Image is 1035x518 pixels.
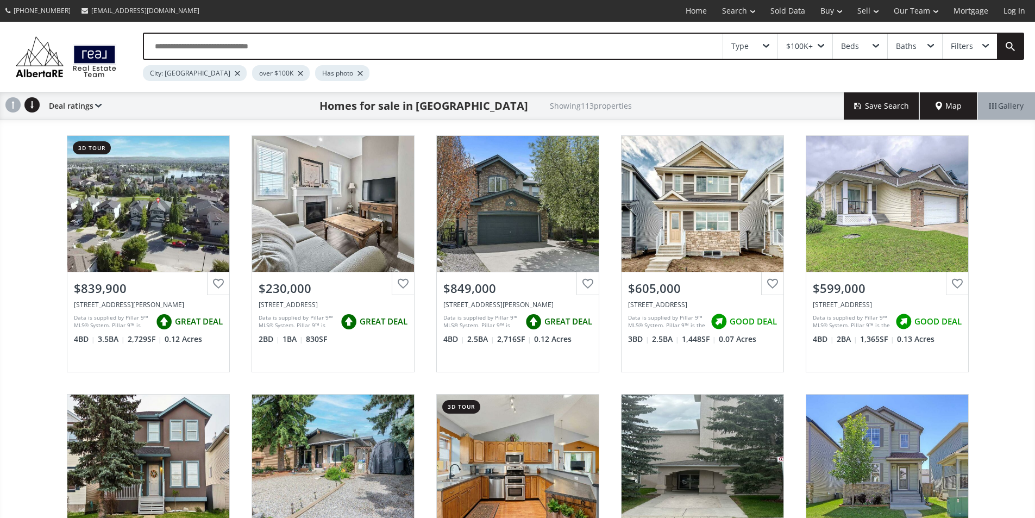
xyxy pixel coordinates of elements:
span: [PHONE_NUMBER] [14,6,71,15]
span: 2,729 SF [128,334,162,345]
img: rating icon [893,311,914,333]
span: 4 BD [74,334,95,345]
div: $230,000 [259,280,407,297]
img: Logo [11,34,121,80]
a: $599,000[STREET_ADDRESS]Data is supplied by Pillar 9™ MLS® System. Pillar 9™ is the owner of the ... [795,124,980,383]
div: 257 Crystal Shores Drive, Okotoks, AB T1S 2C5 [443,300,592,309]
span: 3.5 BA [98,334,125,345]
span: GOOD DEAL [730,316,777,327]
div: Baths [896,42,917,50]
button: Save Search [844,92,920,120]
a: 3d tour$839,900[STREET_ADDRESS][PERSON_NAME]Data is supplied by Pillar 9™ MLS® System. Pillar 9™ ... [56,124,241,383]
div: $599,000 [813,280,962,297]
img: rating icon [153,311,175,333]
span: Gallery [989,101,1024,111]
div: Data is supplied by Pillar 9™ MLS® System. Pillar 9™ is the owner of the copyright in its MLS® Sy... [443,314,520,330]
span: 2,716 SF [497,334,531,345]
span: GOOD DEAL [914,316,962,327]
a: [EMAIL_ADDRESS][DOMAIN_NAME] [76,1,205,21]
div: Data is supplied by Pillar 9™ MLS® System. Pillar 9™ is the owner of the copyright in its MLS® Sy... [628,314,705,330]
span: 3 BD [628,334,649,345]
span: 1 BA [283,334,303,345]
span: 0.12 Acres [534,334,572,345]
div: 72 Wedderburn Drive, Okotoks, AB T1S5X2 [628,300,777,309]
img: rating icon [523,311,544,333]
h1: Homes for sale in [GEOGRAPHIC_DATA] [319,98,528,114]
span: Map [936,101,962,111]
div: $605,000 [628,280,777,297]
span: GREAT DEAL [175,316,223,327]
span: 2.5 BA [652,334,679,345]
div: $100K+ [786,42,813,50]
a: $605,000[STREET_ADDRESS]Data is supplied by Pillar 9™ MLS® System. Pillar 9™ is the owner of the ... [610,124,795,383]
span: 830 SF [306,334,327,345]
span: GREAT DEAL [544,316,592,327]
div: Data is supplied by Pillar 9™ MLS® System. Pillar 9™ is the owner of the copyright in its MLS® Sy... [259,314,335,330]
span: 2.5 BA [467,334,494,345]
span: 1,365 SF [860,334,894,345]
div: City: [GEOGRAPHIC_DATA] [143,65,247,81]
div: Map [920,92,977,120]
div: $839,900 [74,280,223,297]
span: 0.12 Acres [165,334,202,345]
span: 4 BD [813,334,834,345]
div: over $100K [252,65,310,81]
a: $230,000[STREET_ADDRESS]Data is supplied by Pillar 9™ MLS® System. Pillar 9™ is the owner of the ... [241,124,425,383]
a: $849,000[STREET_ADDRESS][PERSON_NAME]Data is supplied by Pillar 9™ MLS® System. Pillar 9™ is the ... [425,124,610,383]
span: 4 BD [443,334,465,345]
div: Deal ratings [43,92,102,120]
div: 71 Crystal Shores Road, Okotoks, AB T1S 2H9 [74,300,223,309]
span: 2 BD [259,334,280,345]
div: 66 Cimarron Drive, Okotoks, AB T0L 1T5 [813,300,962,309]
div: Data is supplied by Pillar 9™ MLS® System. Pillar 9™ is the owner of the copyright in its MLS® Sy... [813,314,890,330]
div: Beds [841,42,859,50]
span: 0.07 Acres [719,334,756,345]
div: Gallery [977,92,1035,120]
div: Has photo [315,65,369,81]
div: Type [731,42,749,50]
span: [EMAIL_ADDRESS][DOMAIN_NAME] [91,6,199,15]
h2: Showing 113 properties [550,102,632,110]
div: Data is supplied by Pillar 9™ MLS® System. Pillar 9™ is the owner of the copyright in its MLS® Sy... [74,314,150,330]
div: 144 Crescent Road #205, Okotoks, AB T1S 1K2 [259,300,407,309]
span: 0.13 Acres [897,334,934,345]
span: 1,448 SF [682,334,716,345]
img: rating icon [338,311,360,333]
div: Filters [951,42,973,50]
img: rating icon [708,311,730,333]
div: $849,000 [443,280,592,297]
span: 2 BA [837,334,857,345]
span: GREAT DEAL [360,316,407,327]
